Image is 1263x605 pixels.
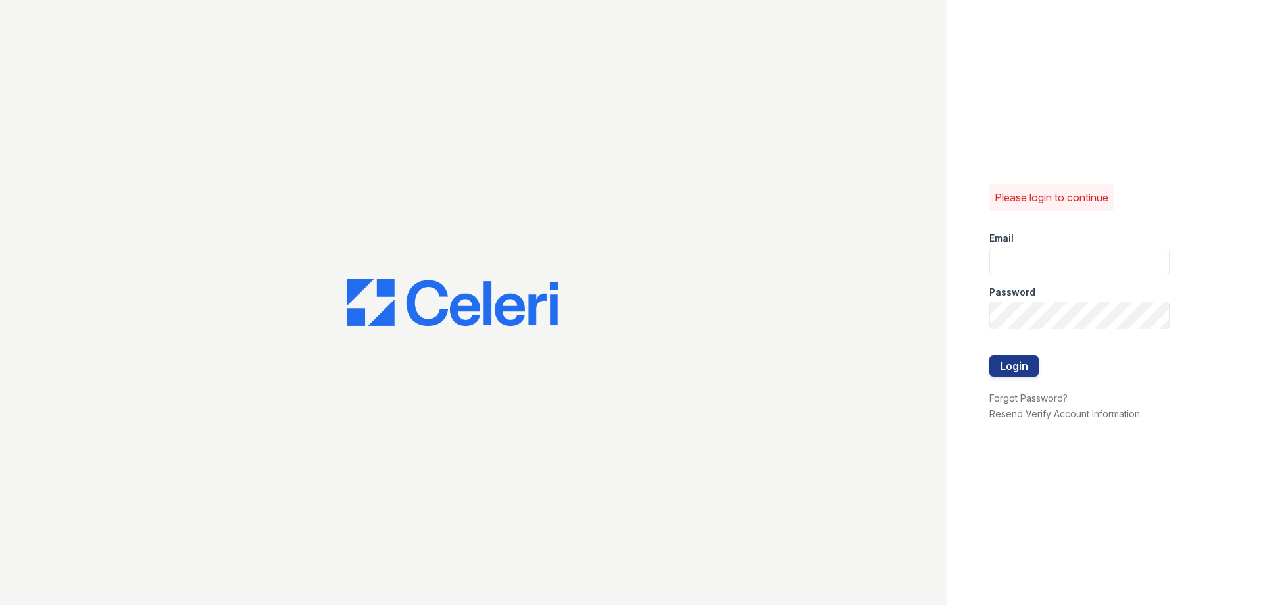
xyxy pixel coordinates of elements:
a: Resend Verify Account Information [989,408,1140,419]
label: Password [989,286,1035,299]
a: Forgot Password? [989,392,1068,404]
button: Login [989,355,1039,377]
p: Please login to continue [995,190,1108,205]
img: CE_Logo_Blue-a8612792a0a2168367f1c8372b55b34899dd931a85d93a1a3d3e32e68fde9ad4.png [347,279,558,327]
label: Email [989,232,1014,245]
